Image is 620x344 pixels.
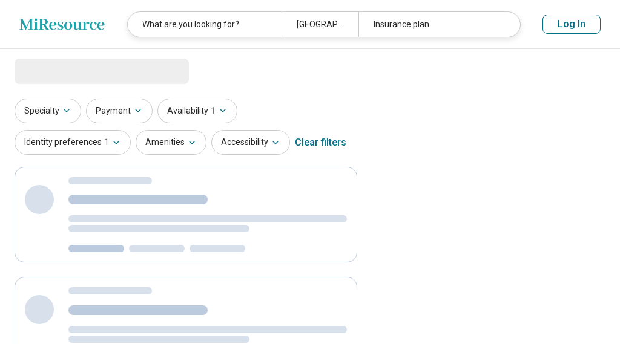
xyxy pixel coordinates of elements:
button: Log In [542,15,601,34]
span: Loading... [15,59,116,83]
button: Identity preferences1 [15,130,131,155]
div: Clear filters [295,128,346,157]
button: Payment [86,99,153,123]
button: Accessibility [211,130,290,155]
button: Availability1 [157,99,237,123]
div: [GEOGRAPHIC_DATA], [GEOGRAPHIC_DATA] [282,12,358,37]
div: What are you looking for? [128,12,282,37]
div: Insurance plan [358,12,512,37]
span: 1 [104,136,109,149]
span: 1 [211,105,216,117]
button: Amenities [136,130,206,155]
button: Specialty [15,99,81,123]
